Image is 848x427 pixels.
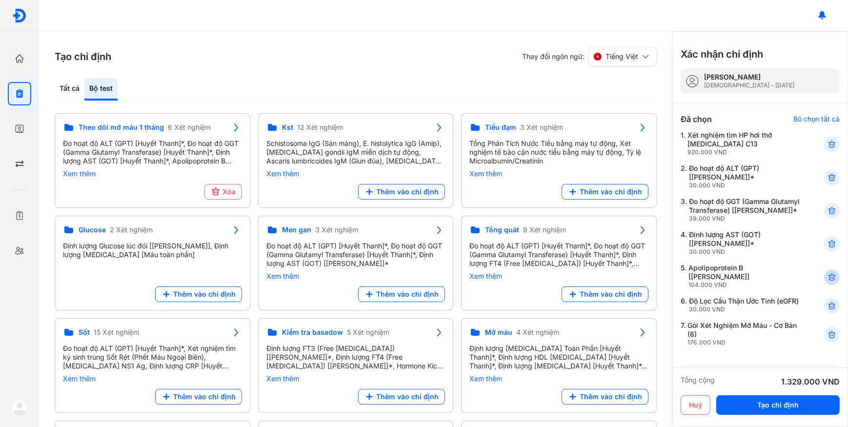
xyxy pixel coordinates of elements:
[266,169,445,178] div: Xem thêm
[79,225,106,234] span: Glucose
[522,47,657,66] div: Thay đổi ngôn ngữ:
[687,321,800,346] div: Gói Xét Nghiệm Mỡ Máu - Cơ Bản (6)
[689,197,800,223] div: Đo hoạt độ GGT (Gamma Glutamyl Transferase) [[PERSON_NAME]]*
[681,264,800,289] div: 5.
[266,242,445,268] div: Đo hoạt độ ALT (GPT) [Huyết Thanh]*, Đo hoạt độ GGT (Gamma Glutamyl Transferase) [Huyết Thanh]*, ...
[12,8,27,23] img: logo
[469,169,648,178] div: Xem thêm
[520,123,563,132] span: 3 Xét nghiệm
[523,225,566,234] span: 9 Xét nghiệm
[781,376,840,387] div: 1.329.000 VND
[266,344,445,370] div: Định lượng FT3 (Free [MEDICAL_DATA]) [[PERSON_NAME]]*, Định lượng FT4 (Free [MEDICAL_DATA]) [[PER...
[266,272,445,281] div: Xem thêm
[689,215,800,223] div: 39.000 VND
[79,328,90,337] span: Sốt
[469,242,648,268] div: Đo hoạt độ ALT (GPT) [Huyết Thanh]*, Đo hoạt độ GGT (Gamma Glutamyl Transferase) [Huyết Thanh]*, ...
[55,78,84,101] div: Tất cả
[793,115,840,123] div: Bỏ chọn tất cả
[315,225,358,234] span: 3 Xét nghiệm
[687,339,800,346] div: 176.000 VND
[358,389,445,405] button: Thêm vào chỉ định
[681,113,712,125] div: Đã chọn
[282,225,311,234] span: Men gan
[204,184,242,200] button: Xóa
[485,328,512,337] span: Mỡ máu
[689,164,800,189] div: Đo hoạt độ ALT (GPT) [[PERSON_NAME]]*
[469,272,648,281] div: Xem thêm
[580,392,642,401] span: Thêm vào chỉ định
[689,182,800,189] div: 30.000 VND
[716,395,840,415] button: Tạo chỉ định
[173,392,236,401] span: Thêm vào chỉ định
[681,164,800,189] div: 2.
[469,344,648,370] div: Định lượng [MEDICAL_DATA] Toàn Phần [Huyết Thanh]*, Định lượng HDL [MEDICAL_DATA] [Huyết Thanh]*,...
[358,286,445,302] button: Thêm vào chỉ định
[282,123,293,132] span: Kst
[222,187,236,196] span: Xóa
[580,187,642,196] span: Thêm vào chỉ định
[562,286,648,302] button: Thêm vào chỉ định
[687,131,800,156] div: Xét nghiệm tìm HP hơi thở [MEDICAL_DATA] C13
[681,197,800,223] div: 3.
[688,264,800,289] div: Apolipoprotein B [[PERSON_NAME]]
[562,184,648,200] button: Thêm vào chỉ định
[155,389,242,405] button: Thêm vào chỉ định
[681,376,715,387] div: Tổng cộng
[358,184,445,200] button: Thêm vào chỉ định
[689,230,800,256] div: Định lượng AST (GOT) [[PERSON_NAME]]*
[84,78,118,101] div: Bộ test
[376,392,439,401] span: Thêm vào chỉ định
[681,230,800,256] div: 4.
[376,290,439,299] span: Thêm vào chỉ định
[63,169,242,178] div: Xem thêm
[266,139,445,165] div: Schistosoma IgG (Sán máng), E. histolytica IgG (Amip), [MEDICAL_DATA] gondii IgM miễn dịch tự độn...
[681,47,763,61] h3: Xác nhận chỉ định
[704,81,794,89] div: [DEMOGRAPHIC_DATA] - [DATE]
[681,395,710,415] button: Huỷ
[562,389,648,405] button: Thêm vào chỉ định
[282,328,343,337] span: Kiểm tra basadow
[689,297,799,313] div: Độ Lọc Cầu Thận Ước Tính (eGFR)
[704,73,794,81] div: [PERSON_NAME]
[297,123,343,132] span: 12 Xét nghiệm
[689,305,799,313] div: 30.000 VND
[94,328,139,337] span: 15 Xét nghiệm
[580,290,642,299] span: Thêm vào chỉ định
[63,374,242,383] div: Xem thêm
[681,297,800,313] div: 6.
[469,374,648,383] div: Xem thêm
[687,148,800,156] div: 920.000 VND
[347,328,389,337] span: 5 Xét nghiệm
[485,123,516,132] span: Tiểu đạm
[63,344,242,370] div: Đo hoạt độ ALT (GPT) [Huyết Thanh]*, Xét nghiệm tìm ký sinh trùng Sốt Rét (Phết Máu Ngoại Biên), ...
[155,286,242,302] button: Thêm vào chỉ định
[516,328,559,337] span: 4 Xét nghiệm
[168,123,211,132] span: 6 Xét nghiệm
[266,374,445,383] div: Xem thêm
[110,225,153,234] span: 2 Xét nghiệm
[485,225,519,234] span: Tổng quát
[606,52,638,61] span: Tiếng Việt
[173,290,236,299] span: Thêm vào chỉ định
[55,50,111,63] h3: Tạo chỉ định
[63,242,242,259] div: Định lượng Glucose lúc đói [[PERSON_NAME]], Định lượng [MEDICAL_DATA] [Máu toàn phần]
[376,187,439,196] span: Thêm vào chỉ định
[681,321,800,346] div: 7.
[688,281,800,289] div: 104.000 VND
[79,123,164,132] span: Theo dõi mỡ máu 1 tháng
[469,139,648,165] div: Tổng Phân Tích Nước Tiểu bằng máy tự động, Xét nghiệm tế bào cặn nước tiểu bằng máy tự động, Tỷ l...
[689,248,800,256] div: 30.000 VND
[12,400,27,415] img: logo
[681,131,800,156] div: 1.
[63,139,242,165] div: Đo hoạt độ ALT (GPT) [Huyết Thanh]*, Đo hoạt độ GGT (Gamma Glutamyl Transferase) [Huyết Thanh]*, ...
